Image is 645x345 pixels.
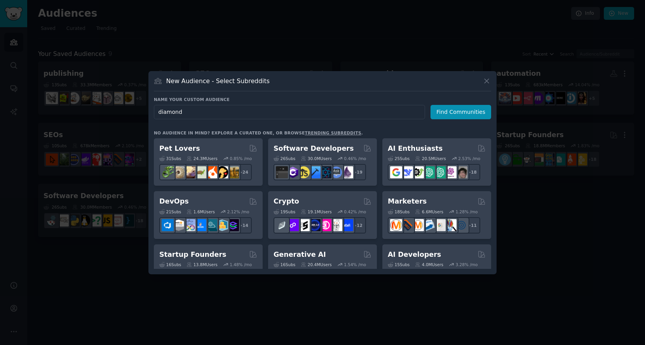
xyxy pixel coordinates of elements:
[287,166,299,178] img: csharp
[455,219,467,231] img: OnlineMarketing
[434,219,446,231] img: googleads
[183,219,195,231] img: Docker_DevOps
[319,219,331,231] img: defiblockchain
[187,262,217,267] div: 13.8M Users
[166,77,270,85] h3: New Audience - Select Subreddits
[227,209,249,214] div: 2.12 % /mo
[227,219,239,231] img: PlatformEngineers
[401,219,413,231] img: bigseo
[388,144,443,153] h2: AI Enthusiasts
[298,166,310,178] img: learnjavascript
[350,164,366,180] div: + 19
[412,166,424,178] img: AItoolsCatalog
[388,262,410,267] div: 15 Sub s
[301,156,331,161] div: 30.0M Users
[458,156,480,161] div: 2.53 % /mo
[159,250,226,260] h2: Startup Founders
[159,156,181,161] div: 31 Sub s
[423,219,435,231] img: Emailmarketing
[216,166,228,178] img: PetAdvice
[274,156,295,161] div: 26 Sub s
[344,156,366,161] div: 0.46 % /mo
[173,219,185,231] img: AWS_Certified_Experts
[216,219,228,231] img: aws_cdk
[276,219,288,231] img: ethfinance
[456,209,478,214] div: 1.28 % /mo
[388,250,441,260] h2: AI Developers
[344,262,366,267] div: 1.54 % /mo
[298,219,310,231] img: ethstaker
[464,217,480,233] div: + 11
[415,156,446,161] div: 20.5M Users
[154,105,425,119] input: Pick a short name, like "Digital Marketers" or "Movie-Goers"
[230,262,252,267] div: 1.48 % /mo
[287,219,299,231] img: 0xPolygon
[415,262,443,267] div: 4.0M Users
[301,209,331,214] div: 19.1M Users
[344,209,366,214] div: 0.42 % /mo
[159,209,181,214] div: 21 Sub s
[162,166,174,178] img: herpetology
[341,166,353,178] img: elixir
[455,166,467,178] img: ArtificalIntelligence
[456,262,478,267] div: 3.28 % /mo
[230,156,252,161] div: 0.85 % /mo
[350,217,366,233] div: + 12
[274,262,295,267] div: 16 Sub s
[205,219,217,231] img: platformengineering
[305,131,361,135] a: trending subreddits
[309,219,321,231] img: web3
[388,197,427,206] h2: Marketers
[227,166,239,178] img: dogbreed
[464,164,480,180] div: + 18
[401,166,413,178] img: DeepSeek
[154,130,363,136] div: No audience in mind? Explore a curated one, or browse .
[194,166,206,178] img: turtle
[445,219,457,231] img: MarketingResearch
[423,166,435,178] img: chatgpt_promptDesign
[162,219,174,231] img: azuredevops
[205,166,217,178] img: cockatiel
[301,262,331,267] div: 20.4M Users
[388,209,410,214] div: 18 Sub s
[274,197,299,206] h2: Crypto
[194,219,206,231] img: DevOpsLinks
[319,166,331,178] img: reactnative
[412,219,424,231] img: AskMarketing
[309,166,321,178] img: iOSProgramming
[274,250,326,260] h2: Generative AI
[187,209,215,214] div: 1.6M Users
[330,219,342,231] img: CryptoNews
[183,166,195,178] img: leopardgeckos
[187,156,217,161] div: 24.3M Users
[390,219,402,231] img: content_marketing
[235,164,252,180] div: + 24
[330,166,342,178] img: AskComputerScience
[159,197,189,206] h2: DevOps
[341,219,353,231] img: defi_
[235,217,252,233] div: + 14
[173,166,185,178] img: ballpython
[388,156,410,161] div: 25 Sub s
[415,209,443,214] div: 6.6M Users
[274,144,354,153] h2: Software Developers
[390,166,402,178] img: GoogleGeminiAI
[154,97,491,102] h3: Name your custom audience
[159,262,181,267] div: 16 Sub s
[434,166,446,178] img: chatgpt_prompts_
[159,144,200,153] h2: Pet Lovers
[445,166,457,178] img: OpenAIDev
[431,105,491,119] button: Find Communities
[276,166,288,178] img: software
[274,209,295,214] div: 19 Sub s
